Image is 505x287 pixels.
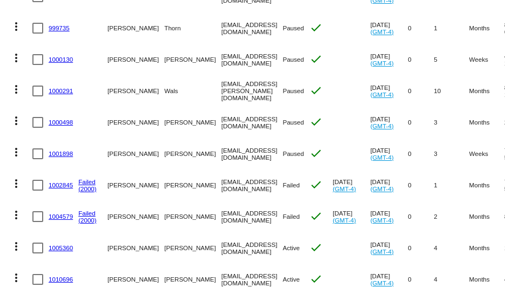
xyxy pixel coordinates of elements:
[49,213,73,220] a: 1004579
[309,115,322,128] mat-icon: check
[164,12,221,44] mat-cell: Thorn
[164,232,221,264] mat-cell: [PERSON_NAME]
[371,12,408,44] mat-cell: [DATE]
[371,248,394,255] a: (GMT-4)
[49,119,73,126] a: 1000498
[434,12,469,44] mat-cell: 1
[107,138,164,169] mat-cell: [PERSON_NAME]
[107,169,164,201] mat-cell: [PERSON_NAME]
[309,147,322,160] mat-icon: check
[282,119,304,126] span: Paused
[282,24,304,31] span: Paused
[434,232,469,264] mat-cell: 4
[282,181,300,188] span: Failed
[434,201,469,232] mat-cell: 2
[282,150,304,157] span: Paused
[371,232,408,264] mat-cell: [DATE]
[10,177,23,190] mat-icon: more_vert
[221,169,283,201] mat-cell: [EMAIL_ADDRESS][DOMAIN_NAME]
[49,24,70,31] a: 999735
[49,181,73,188] a: 1002845
[78,178,96,185] a: Failed
[371,185,394,192] a: (GMT-4)
[164,169,221,201] mat-cell: [PERSON_NAME]
[78,217,97,224] a: (2000)
[49,87,73,94] a: 1000291
[371,44,408,75] mat-cell: [DATE]
[282,213,300,220] span: Failed
[221,201,283,232] mat-cell: [EMAIL_ADDRESS][DOMAIN_NAME]
[49,56,73,63] a: 1000130
[469,75,504,107] mat-cell: Months
[469,201,504,232] mat-cell: Months
[107,12,164,44] mat-cell: [PERSON_NAME]
[309,84,322,97] mat-icon: check
[469,44,504,75] mat-cell: Weeks
[221,232,283,264] mat-cell: [EMAIL_ADDRESS][DOMAIN_NAME]
[164,44,221,75] mat-cell: [PERSON_NAME]
[371,138,408,169] mat-cell: [DATE]
[309,272,322,285] mat-icon: check
[309,21,322,34] mat-icon: check
[408,44,434,75] mat-cell: 0
[434,44,469,75] mat-cell: 5
[10,271,23,284] mat-icon: more_vert
[49,244,73,251] a: 1005360
[221,75,283,107] mat-cell: [EMAIL_ADDRESS][PERSON_NAME][DOMAIN_NAME]
[221,138,283,169] mat-cell: [EMAIL_ADDRESS][DOMAIN_NAME]
[371,169,408,201] mat-cell: [DATE]
[10,83,23,96] mat-icon: more_vert
[10,208,23,221] mat-icon: more_vert
[107,75,164,107] mat-cell: [PERSON_NAME]
[309,210,322,223] mat-icon: check
[469,107,504,138] mat-cell: Months
[434,138,469,169] mat-cell: 3
[10,51,23,64] mat-icon: more_vert
[371,107,408,138] mat-cell: [DATE]
[469,12,504,44] mat-cell: Months
[107,107,164,138] mat-cell: [PERSON_NAME]
[434,75,469,107] mat-cell: 10
[107,201,164,232] mat-cell: [PERSON_NAME]
[333,201,371,232] mat-cell: [DATE]
[371,60,394,67] a: (GMT-4)
[333,185,356,192] a: (GMT-4)
[221,44,283,75] mat-cell: [EMAIL_ADDRESS][DOMAIN_NAME]
[10,114,23,127] mat-icon: more_vert
[371,279,394,286] a: (GMT-4)
[371,91,394,98] a: (GMT-4)
[309,241,322,254] mat-icon: check
[10,146,23,159] mat-icon: more_vert
[164,201,221,232] mat-cell: [PERSON_NAME]
[333,217,356,224] a: (GMT-4)
[221,12,283,44] mat-cell: [EMAIL_ADDRESS][DOMAIN_NAME]
[309,178,322,191] mat-icon: check
[434,169,469,201] mat-cell: 1
[10,240,23,253] mat-icon: more_vert
[78,210,96,217] a: Failed
[408,138,434,169] mat-cell: 0
[164,107,221,138] mat-cell: [PERSON_NAME]
[469,232,504,264] mat-cell: Months
[49,150,73,157] a: 1001898
[221,107,283,138] mat-cell: [EMAIL_ADDRESS][DOMAIN_NAME]
[469,138,504,169] mat-cell: Weeks
[371,75,408,107] mat-cell: [DATE]
[408,75,434,107] mat-cell: 0
[282,276,300,283] span: Active
[408,232,434,264] mat-cell: 0
[371,217,394,224] a: (GMT-4)
[371,122,394,129] a: (GMT-4)
[408,12,434,44] mat-cell: 0
[282,56,304,63] span: Paused
[10,20,23,33] mat-icon: more_vert
[164,75,221,107] mat-cell: Wals
[371,154,394,161] a: (GMT-4)
[371,28,394,35] a: (GMT-4)
[282,87,304,94] span: Paused
[49,276,73,283] a: 1010696
[164,138,221,169] mat-cell: [PERSON_NAME]
[107,44,164,75] mat-cell: [PERSON_NAME]
[371,201,408,232] mat-cell: [DATE]
[333,169,371,201] mat-cell: [DATE]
